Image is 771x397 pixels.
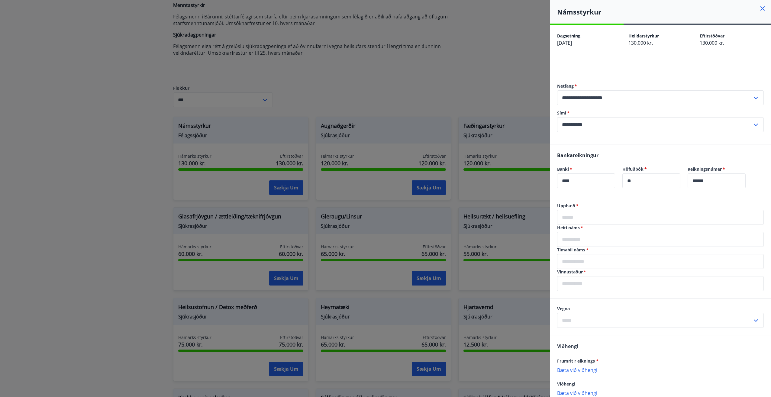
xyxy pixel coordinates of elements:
[557,247,764,253] label: Tímabil náms
[557,203,764,209] label: Upphæð
[557,381,575,387] span: Viðhengi
[557,306,764,312] label: Vegna
[557,367,764,373] p: Bæta við viðhengi
[557,110,764,116] label: Sími
[557,254,764,269] div: Tímabil náms
[557,232,764,247] div: Heiti náms
[688,166,746,172] label: Reikningsnúmer
[557,343,578,350] span: Viðhengi
[622,166,680,172] label: Höfuðbók
[557,152,598,159] span: Bankareikningur
[557,83,764,89] label: Netfang
[557,166,615,172] label: Banki
[557,225,764,231] label: Heiti náms
[700,40,724,46] span: 130.000 kr.
[557,40,572,46] span: [DATE]
[557,210,764,225] div: Upphæð
[557,358,598,364] span: Frumrit r eiknings
[628,33,659,39] span: Heildarstyrkur
[557,33,580,39] span: Dagsetning
[557,276,764,291] div: Vinnustaður
[700,33,724,39] span: Eftirstöðvar
[557,269,764,275] label: Vinnustaður
[557,7,771,16] h4: Námsstyrkur
[557,390,764,396] p: Bæta við viðhengi
[628,40,653,46] span: 130.000 kr.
